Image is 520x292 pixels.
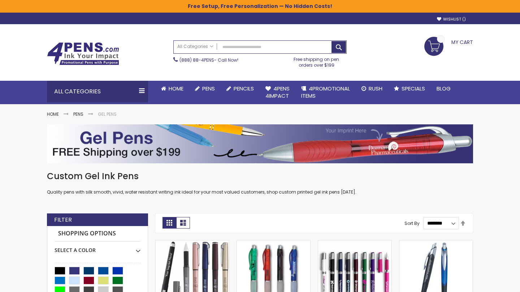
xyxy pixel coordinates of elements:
[399,240,473,246] a: Nano Stick Gel Pen
[369,85,382,92] span: Rush
[55,242,140,254] div: Select A Color
[47,42,119,65] img: 4Pens Custom Pens and Promotional Products
[169,85,183,92] span: Home
[295,81,356,104] a: 4PROMOTIONALITEMS
[301,85,350,99] span: 4PROMOTIONAL ITEMS
[404,220,420,226] label: Sort By
[55,226,140,242] strong: Shopping Options
[177,44,213,49] span: All Categories
[47,171,473,182] h1: Custom Gel Ink Pens
[179,57,238,63] span: - Call Now!
[155,81,189,97] a: Home
[260,81,295,104] a: 4Pens4impact
[47,124,473,163] img: Gel Pens
[402,85,425,92] span: Specials
[98,111,117,117] strong: Gel Pens
[156,240,229,246] a: Cali Custom Stylus Gel pen
[73,111,83,117] a: Pens
[47,111,59,117] a: Home
[162,217,176,229] strong: Grid
[286,54,347,68] div: Free shipping on pen orders over $199
[47,81,148,102] div: All Categories
[174,41,217,53] a: All Categories
[202,85,215,92] span: Pens
[54,216,72,224] strong: Filter
[431,81,456,97] a: Blog
[356,81,388,97] a: Rush
[179,57,214,63] a: (888) 88-4PENS
[437,17,466,22] a: Wishlist
[189,81,221,97] a: Pens
[437,85,451,92] span: Blog
[265,85,290,99] span: 4Pens 4impact
[388,81,431,97] a: Specials
[221,81,260,97] a: Pencils
[47,171,473,195] div: Quality pens with silk smooth, vivid, water resistant writing ink ideal for your most valued cust...
[234,85,254,92] span: Pencils
[318,240,391,246] a: Earl Custom Gel Pen
[237,240,310,246] a: Mr. Gel Advertising pen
